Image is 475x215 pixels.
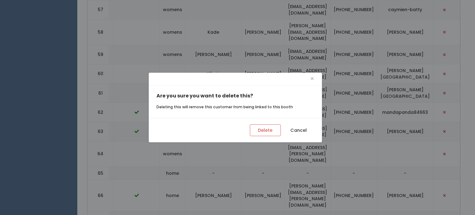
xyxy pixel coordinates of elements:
[310,74,314,84] button: Close
[250,124,281,136] button: Delete
[310,74,314,84] span: ×
[156,104,293,110] small: Deleting this will remove this customer from being linked to this booth
[156,93,314,99] h5: Are you sure you want to delete this?
[283,124,314,136] button: Cancel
